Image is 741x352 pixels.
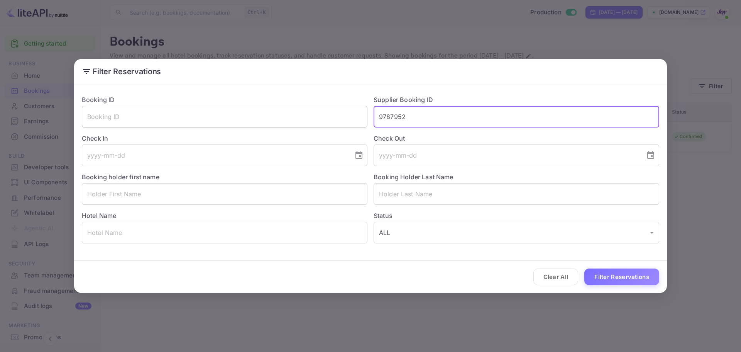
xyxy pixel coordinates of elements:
[374,96,433,104] label: Supplier Booking ID
[374,211,659,220] label: Status
[374,173,453,181] label: Booking Holder Last Name
[351,148,367,163] button: Choose date
[374,222,659,243] div: ALL
[533,269,579,285] button: Clear All
[74,59,667,84] h2: Filter Reservations
[82,106,367,128] input: Booking ID
[374,183,659,205] input: Holder Last Name
[82,222,367,243] input: Hotel Name
[584,269,659,285] button: Filter Reservations
[643,148,658,163] button: Choose date
[374,145,640,166] input: yyyy-mm-dd
[82,183,367,205] input: Holder First Name
[374,134,659,143] label: Check Out
[82,134,367,143] label: Check In
[82,145,348,166] input: yyyy-mm-dd
[82,212,117,219] label: Hotel Name
[82,173,159,181] label: Booking holder first name
[82,96,115,104] label: Booking ID
[374,106,659,128] input: Supplier Booking ID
